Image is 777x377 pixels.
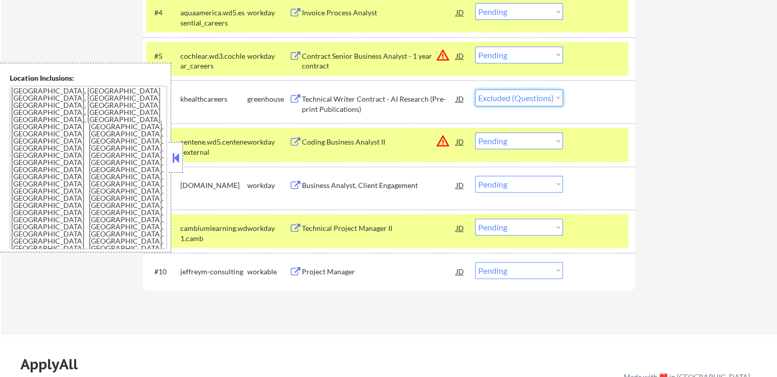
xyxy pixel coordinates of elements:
div: workday [247,8,289,18]
button: warning_amber [436,134,450,148]
div: workday [247,51,289,61]
div: JD [455,176,465,194]
div: workable [247,267,289,277]
div: JD [455,46,465,65]
div: cochlear.wd3.cochlear_careers [180,51,247,71]
div: workday [247,223,289,233]
div: ApplyAll [20,356,89,373]
div: Project Manager [302,267,456,277]
div: greenhouse [247,94,289,104]
div: Location Inclusions: [10,73,167,83]
div: [DOMAIN_NAME] [180,180,247,191]
div: workday [247,180,289,191]
div: Technical Project Manager II [302,223,456,233]
div: aquaamerica.wd5.essential_careers [180,8,247,28]
button: warning_amber [436,48,450,62]
div: jeffreym-consulting [180,267,247,277]
div: Contract Senior Business Analyst - 1 year contract [302,51,456,71]
div: Technical Writer Contract - AI Research (Pre-print Publications) [302,94,456,114]
div: #5 [154,51,172,61]
div: JD [455,219,465,237]
div: #10 [154,267,172,277]
div: Business Analyst, Client Engagement [302,180,456,191]
div: JD [455,3,465,21]
div: Invoice Process Analyst [302,8,456,18]
div: centene.wd5.centene_external [180,137,247,157]
div: workday [247,137,289,147]
div: khealthcareers [180,94,247,104]
div: #4 [154,8,172,18]
div: JD [455,89,465,108]
div: cambiumlearning.wd1.camb [180,223,247,243]
div: JD [455,132,465,151]
div: JD [455,262,465,280]
div: Coding Business Analyst II [302,137,456,147]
